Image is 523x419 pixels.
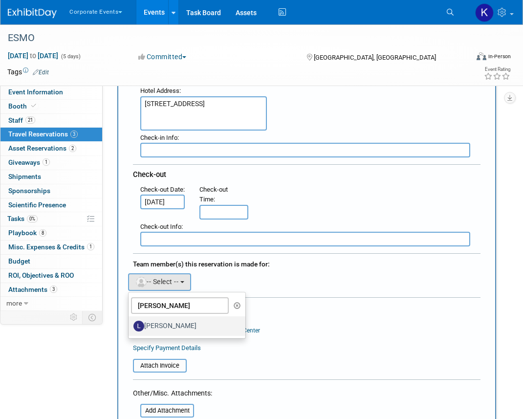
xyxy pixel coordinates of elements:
[314,54,436,61] span: [GEOGRAPHIC_DATA], [GEOGRAPHIC_DATA]
[199,186,228,203] span: Check-out Time
[8,144,76,152] span: Asset Reservations
[7,51,59,60] span: [DATE] [DATE]
[8,229,46,237] span: Playbook
[0,297,102,310] a: more
[433,51,511,66] div: Event Format
[475,3,494,22] img: Keirsten Davis
[83,311,103,324] td: Toggle Event Tabs
[8,116,35,124] span: Staff
[8,286,57,293] span: Attachments
[6,299,22,307] span: more
[133,321,144,331] img: L.jpg
[25,116,35,124] span: 21
[128,273,191,291] button: -- Select --
[0,198,102,212] a: Scientific Presence
[133,255,480,271] div: Team member(s) this reservation is made for:
[0,212,102,226] a: Tasks0%
[0,170,102,184] a: Shipments
[0,269,102,283] a: ROI, Objectives & ROO
[8,187,50,195] span: Sponsorships
[8,257,30,265] span: Budget
[70,131,78,138] span: 3
[140,87,179,94] span: Hotel Address
[133,344,201,352] a: Specify Payment Details
[140,134,177,141] span: Check-in Info
[8,173,41,180] span: Shipments
[4,29,461,47] div: ESMO
[199,186,228,203] small: :
[140,87,181,94] small: :
[65,311,83,324] td: Personalize Event Tab Strip
[0,100,102,113] a: Booth
[31,103,36,109] i: Booth reservation complete
[488,53,511,60] div: In-Person
[39,229,46,237] span: 8
[477,52,486,60] img: Format-Inperson.png
[484,67,510,72] div: Event Rating
[0,142,102,155] a: Asset Reservations2
[0,241,102,254] a: Misc. Expenses & Credits1
[0,184,102,198] a: Sponsorships
[87,243,94,250] span: 1
[8,271,74,279] span: ROI, Objectives & ROO
[133,170,166,179] span: Check-out
[7,215,38,222] span: Tasks
[133,388,212,400] div: Other/Misc. Attachments:
[140,134,179,141] small: :
[133,302,480,311] div: Cost:
[140,223,183,230] small: :
[28,52,38,60] span: to
[8,8,57,18] img: ExhibitDay
[0,283,102,297] a: Attachments3
[140,186,185,193] small: :
[0,255,102,268] a: Budget
[7,67,49,77] td: Tags
[131,297,229,314] input: Search
[33,69,49,76] a: Edit
[140,186,183,193] span: Check-out Date
[50,286,57,293] span: 3
[133,318,236,334] label: [PERSON_NAME]
[5,4,333,14] body: Rich Text Area. Press ALT-0 for help.
[0,86,102,99] a: Event Information
[8,243,94,251] span: Misc. Expenses & Credits
[8,88,63,96] span: Event Information
[8,102,38,110] span: Booth
[0,156,102,170] a: Giveaways1
[8,158,50,166] span: Giveaways
[0,226,102,240] a: Playbook8
[27,215,38,222] span: 0%
[0,114,102,128] a: Staff21
[135,52,190,62] button: Committed
[69,145,76,152] span: 2
[135,278,178,286] span: -- Select --
[60,53,81,60] span: (5 days)
[0,128,102,141] a: Travel Reservations3
[140,223,181,230] span: Check-out Info
[43,158,50,166] span: 1
[8,201,66,209] span: Scientific Presence
[8,130,78,138] span: Travel Reservations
